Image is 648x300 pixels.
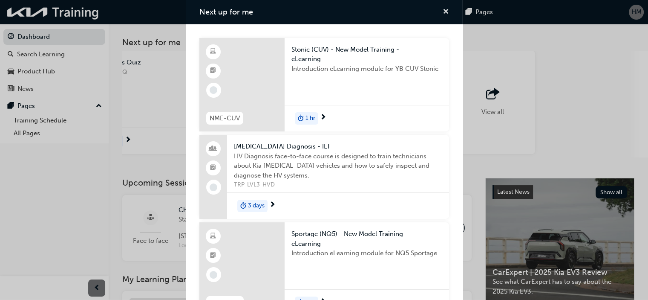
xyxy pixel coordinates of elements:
span: booktick-icon [210,65,216,76]
button: cross-icon [443,7,449,17]
span: cross-icon [443,9,449,16]
span: next-icon [320,114,326,122]
span: NME-CUV [210,114,240,123]
span: learningRecordVerb_NONE-icon [210,183,217,191]
span: duration-icon [240,201,246,212]
span: booktick-icon [210,163,216,174]
span: learningRecordVerb_NONE-icon [210,86,217,94]
span: duration-icon [298,113,304,124]
a: NME-CUVStonic (CUV) - New Model Training - eLearningIntroduction eLearning module for YB CUV Ston... [199,38,449,132]
span: [MEDICAL_DATA] Diagnosis - ILT [234,142,442,151]
a: [MEDICAL_DATA] Diagnosis - ILTHV Diagnosis face-to-face course is designed to train technicians a... [199,135,449,219]
span: Stonic (CUV) - New Model Training - eLearning [291,45,442,64]
span: Introduction eLearning module for YB CUV Stonic [291,64,442,74]
span: learningResourceType_ELEARNING-icon [210,46,216,57]
span: Next up for me [199,7,253,17]
span: next-icon [269,201,276,209]
span: learningRecordVerb_NONE-icon [210,271,217,279]
span: people-icon [210,143,216,154]
span: HV Diagnosis face-to-face course is designed to train technicians about Kia [MEDICAL_DATA] vehicl... [234,151,442,181]
span: TRP-LVL3-HVD [234,180,442,190]
span: 3 days [248,201,265,211]
span: learningResourceType_ELEARNING-icon [210,231,216,242]
span: 1 hr [305,114,315,123]
span: Sportage (NQ5) - New Model Training - eLearning [291,229,442,248]
span: Introduction eLearning module for NQ5 Sportage [291,248,442,258]
span: booktick-icon [210,250,216,261]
